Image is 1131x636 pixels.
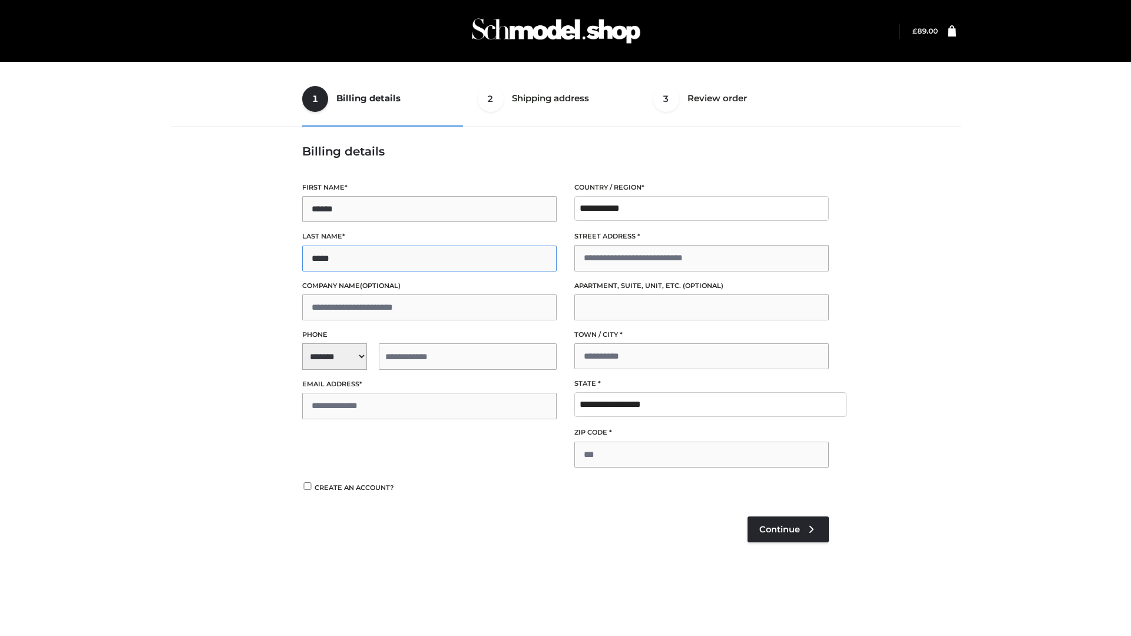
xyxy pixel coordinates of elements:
a: £89.00 [912,26,938,35]
label: State [574,378,829,389]
label: Street address [574,231,829,242]
label: First name [302,182,557,193]
label: Email address [302,379,557,390]
label: Country / Region [574,182,829,193]
a: Continue [748,516,829,542]
label: ZIP Code [574,427,829,438]
bdi: 89.00 [912,26,938,35]
span: £ [912,26,917,35]
label: Phone [302,329,557,340]
label: Last name [302,231,557,242]
img: Schmodel Admin 964 [468,8,644,54]
span: (optional) [683,281,723,290]
span: Continue [759,524,800,535]
label: Apartment, suite, unit, etc. [574,280,829,291]
label: Company name [302,280,557,291]
span: Create an account? [315,483,394,492]
h3: Billing details [302,144,829,158]
span: (optional) [360,281,401,290]
input: Create an account? [302,482,313,490]
label: Town / City [574,329,829,340]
